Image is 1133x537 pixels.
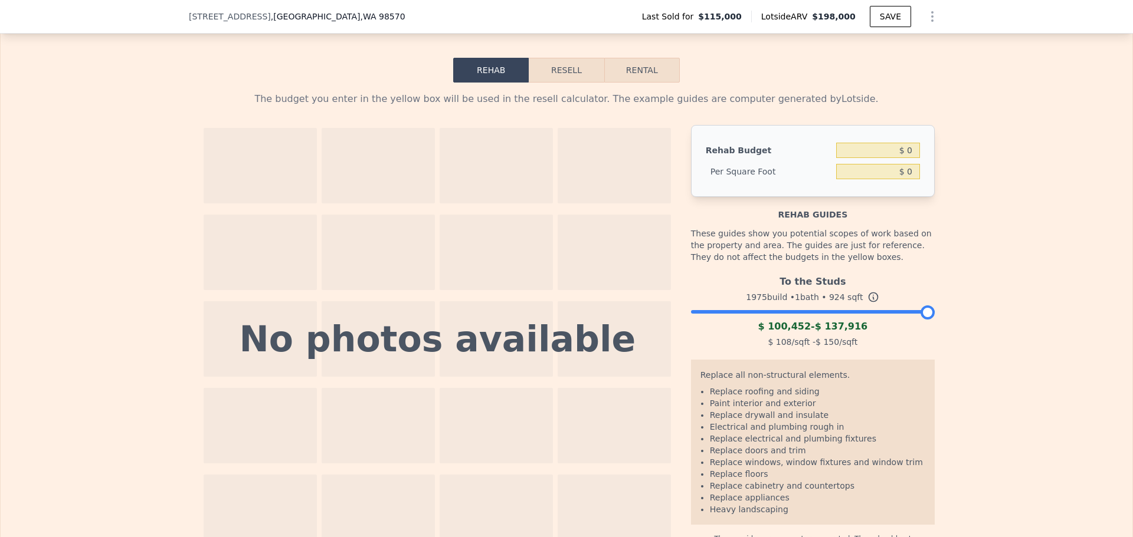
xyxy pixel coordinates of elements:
li: Replace doors and trim [710,444,925,456]
li: Electrical and plumbing rough in [710,421,925,433]
span: , WA 98570 [360,12,405,21]
li: Replace drywall and insulate [710,409,925,421]
div: Per Square Foot [706,161,831,182]
span: $115,000 [698,11,742,22]
li: Replace floors [710,468,925,480]
span: $ 150 [816,337,839,347]
div: Rehab guides [691,197,935,220]
div: 1975 build • 1 bath • sqft [691,289,935,305]
div: The budget you enter in the yellow box will be used in the resell calculator. The example guides ... [198,92,935,106]
li: Replace roofing and siding [710,386,925,397]
span: , [GEOGRAPHIC_DATA] [271,11,405,22]
div: - [691,319,935,334]
div: To the Studs [691,270,935,289]
li: Replace windows, window fixtures and window trim [710,456,925,468]
li: Paint interior and exterior [710,397,925,409]
li: Replace appliances [710,492,925,503]
span: Last Sold for [642,11,699,22]
span: [STREET_ADDRESS] [189,11,271,22]
button: Resell [529,58,604,83]
div: No photos available [240,321,636,357]
button: SAVE [870,6,911,27]
li: Replace electrical and plumbing fixtures [710,433,925,444]
button: Rental [604,58,680,83]
li: Heavy landscaping [710,503,925,515]
span: $ 137,916 [815,321,868,332]
span: Lotside ARV [761,11,812,22]
div: Rehab Budget [706,140,831,161]
div: Replace all non-structural elements. [700,369,925,386]
span: $198,000 [812,12,856,21]
span: $ 100,452 [758,321,811,332]
div: /sqft - /sqft [691,334,935,350]
span: $ 108 [768,337,791,347]
button: Show Options [921,5,944,28]
li: Replace cabinetry and countertops [710,480,925,492]
span: 924 [829,292,845,302]
button: Rehab [453,58,529,83]
div: These guides show you potential scopes of work based on the property and area. The guides are jus... [691,220,935,270]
